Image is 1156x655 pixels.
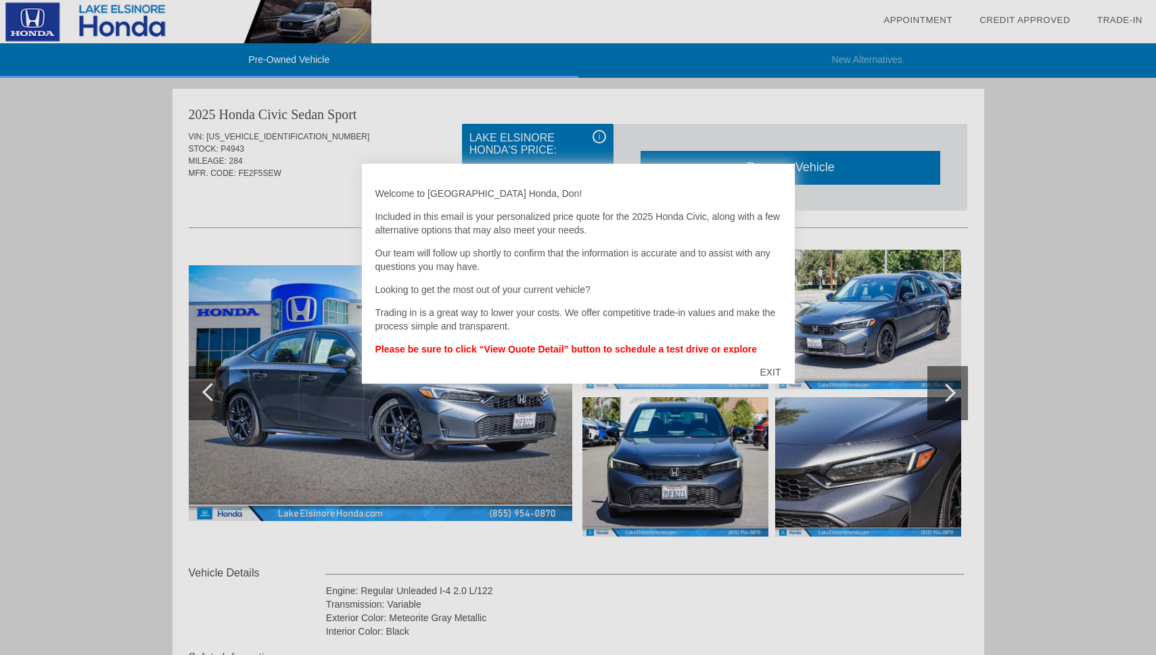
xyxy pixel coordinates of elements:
div: EXIT [746,352,794,392]
a: Credit Approved [979,15,1070,25]
p: Looking to get the most out of your current vehicle? [375,283,781,296]
a: Trade-In [1097,15,1142,25]
p: Our team will follow up shortly to confirm that the information is accurate and to assist with an... [375,246,781,273]
a: Appointment [883,15,952,25]
p: Included in this email is your personalized price quote for the 2025 Honda Civic, along with a fe... [375,210,781,237]
p: Welcome to [GEOGRAPHIC_DATA] Honda, Don! [375,187,781,200]
p: Trading in is a great way to lower your costs. We offer competitive trade-in values and make the ... [375,306,781,333]
strong: Please be sure to click “View Quote Detail” button to schedule a test drive or explore options. [375,344,758,368]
